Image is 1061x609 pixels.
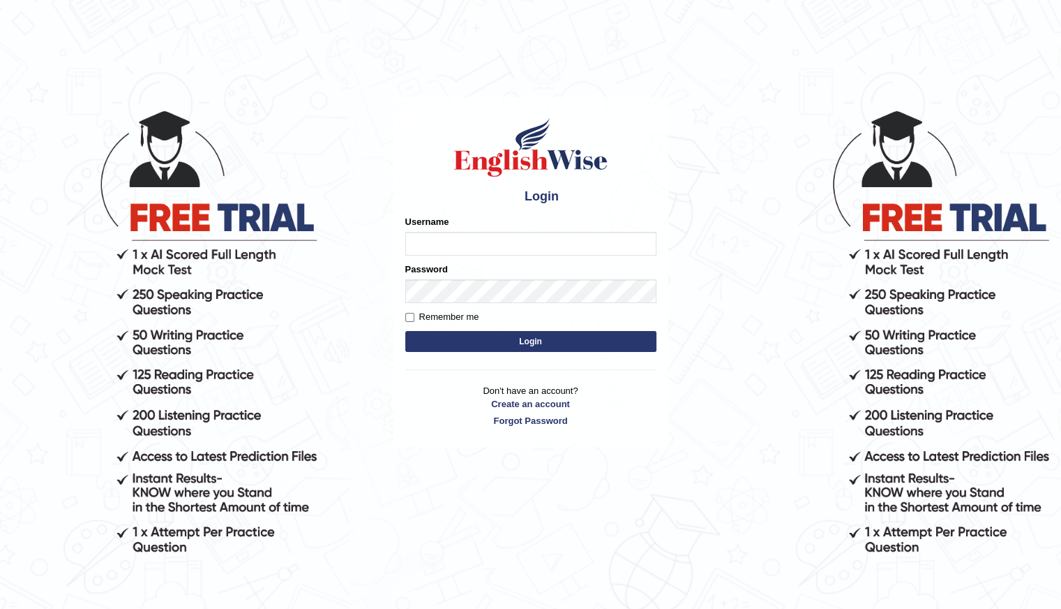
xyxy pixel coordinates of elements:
[405,215,449,228] label: Username
[405,310,479,324] label: Remember me
[451,116,610,179] img: Logo of English Wise sign in for intelligent practice with AI
[405,397,656,411] a: Create an account
[405,384,656,427] p: Don't have an account?
[405,263,448,276] label: Password
[405,414,656,427] a: Forgot Password
[405,313,414,322] input: Remember me
[405,331,656,352] button: Login
[405,186,656,208] h4: Login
